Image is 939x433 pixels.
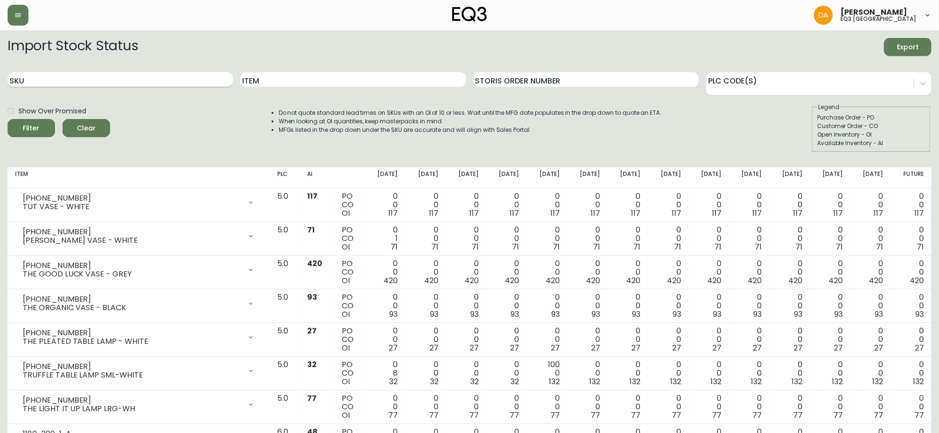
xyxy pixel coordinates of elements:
span: 420 [586,275,600,286]
div: Filter [23,122,40,134]
span: 132 [792,376,802,387]
div: 0 0 [656,192,681,218]
div: 0 0 [737,394,762,420]
div: 0 0 [454,226,479,251]
div: 0 0 [413,394,438,420]
div: PO CO [342,394,357,420]
th: [DATE] [729,167,769,188]
span: Clear [70,122,102,134]
td: 5.0 [270,188,300,222]
div: [PHONE_NUMBER]TRUFFLE TABLE LAMP SML-WHITE [15,360,262,381]
span: 117 [631,208,641,219]
div: 0 0 [737,293,762,319]
span: 117 [388,208,398,219]
div: THE GOOD LUCK VASE - GREY [23,270,241,278]
span: 27 [672,342,681,353]
div: [PHONE_NUMBER][PERSON_NAME] VASE - WHITE [15,226,262,247]
div: 0 0 [777,226,802,251]
div: 0 0 [858,259,883,285]
div: 0 0 [534,192,559,218]
span: 27 [631,342,640,353]
div: 0 0 [534,259,559,285]
div: 0 0 [494,192,519,218]
h2: Import Stock Status [8,38,138,56]
div: 100 0 [534,360,559,386]
div: 0 0 [898,327,924,352]
div: 0 0 [615,327,640,352]
span: 77 [672,410,681,421]
span: 420 [869,275,884,286]
div: 0 0 [454,394,479,420]
span: 93 [875,309,884,320]
span: 71 [431,241,438,252]
span: OI [342,275,350,286]
div: 0 0 [696,192,721,218]
div: 0 0 [413,259,438,285]
span: 420 [307,258,322,269]
span: 420 [910,275,924,286]
div: PO CO [342,360,357,386]
span: 27 [510,342,519,353]
span: 71 [553,241,560,252]
span: 132 [873,376,884,387]
span: 117 [307,191,318,202]
div: 0 1 [373,226,398,251]
span: 77 [550,410,560,421]
td: 5.0 [270,390,300,424]
span: 27 [875,342,884,353]
span: 420 [667,275,681,286]
span: 71 [307,224,315,235]
span: 71 [674,241,681,252]
div: 0 0 [534,327,559,352]
span: 27 [429,342,438,353]
span: 32 [470,376,479,387]
span: OI [342,342,350,353]
div: 0 0 [494,327,519,352]
span: 420 [627,275,641,286]
div: [PERSON_NAME] VASE - WHITE [23,236,241,245]
span: 117 [833,208,843,219]
span: 117 [793,208,802,219]
div: THE LIGHT IT UP LAMP LRG-WH [23,405,241,413]
span: Show Over Promised [18,106,86,116]
span: 93 [389,309,398,320]
div: 0 0 [615,293,640,319]
span: 117 [712,208,721,219]
span: 27 [753,342,762,353]
div: 0 0 [696,327,721,352]
span: 132 [711,376,721,387]
div: 0 0 [454,327,479,352]
span: 420 [788,275,802,286]
div: 0 0 [413,192,438,218]
th: [DATE] [405,167,446,188]
h5: eq3 [GEOGRAPHIC_DATA] [840,16,916,22]
div: Customer Order - CO [817,122,925,130]
span: 71 [593,241,600,252]
span: [PERSON_NAME] [840,9,907,16]
span: 420 [546,275,560,286]
span: 117 [469,208,479,219]
th: [DATE] [648,167,688,188]
span: 27 [834,342,843,353]
span: 27 [793,342,802,353]
div: 0 0 [858,394,883,420]
div: 0 0 [858,226,883,251]
div: 0 0 [818,327,843,352]
div: 0 0 [575,293,600,319]
span: 27 [307,325,317,336]
span: OI [342,309,350,320]
div: 0 0 [777,293,802,319]
span: 132 [832,376,843,387]
div: 0 0 [575,226,600,251]
th: [DATE] [689,167,729,188]
div: 0 0 [575,360,600,386]
div: 0 0 [777,259,802,285]
div: PO CO [342,327,357,352]
div: 0 0 [575,327,600,352]
div: 0 0 [454,360,479,386]
div: 0 0 [413,293,438,319]
div: [PHONE_NUMBER]THE LIGHT IT UP LAMP LRG-WH [15,394,262,415]
span: 93 [915,309,924,320]
span: 132 [751,376,762,387]
div: [PHONE_NUMBER]THE GOOD LUCK VASE - GREY [15,259,262,280]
